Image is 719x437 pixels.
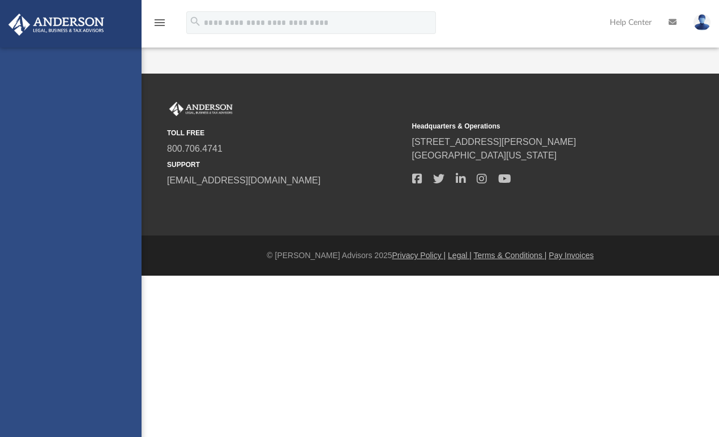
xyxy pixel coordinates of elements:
a: Privacy Policy | [392,251,446,260]
a: Pay Invoices [549,251,593,260]
a: menu [153,22,166,29]
a: [GEOGRAPHIC_DATA][US_STATE] [412,151,557,160]
img: Anderson Advisors Platinum Portal [167,102,235,117]
small: TOLL FREE [167,128,404,138]
img: Anderson Advisors Platinum Portal [5,14,108,36]
i: search [189,15,202,28]
a: Legal | [448,251,472,260]
i: menu [153,16,166,29]
a: Terms & Conditions | [474,251,547,260]
a: 800.706.4741 [167,144,222,153]
a: [EMAIL_ADDRESS][DOMAIN_NAME] [167,175,320,185]
small: Headquarters & Operations [412,121,649,131]
img: User Pic [694,14,711,31]
small: SUPPORT [167,160,404,170]
a: [STREET_ADDRESS][PERSON_NAME] [412,137,576,147]
div: © [PERSON_NAME] Advisors 2025 [142,250,719,262]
